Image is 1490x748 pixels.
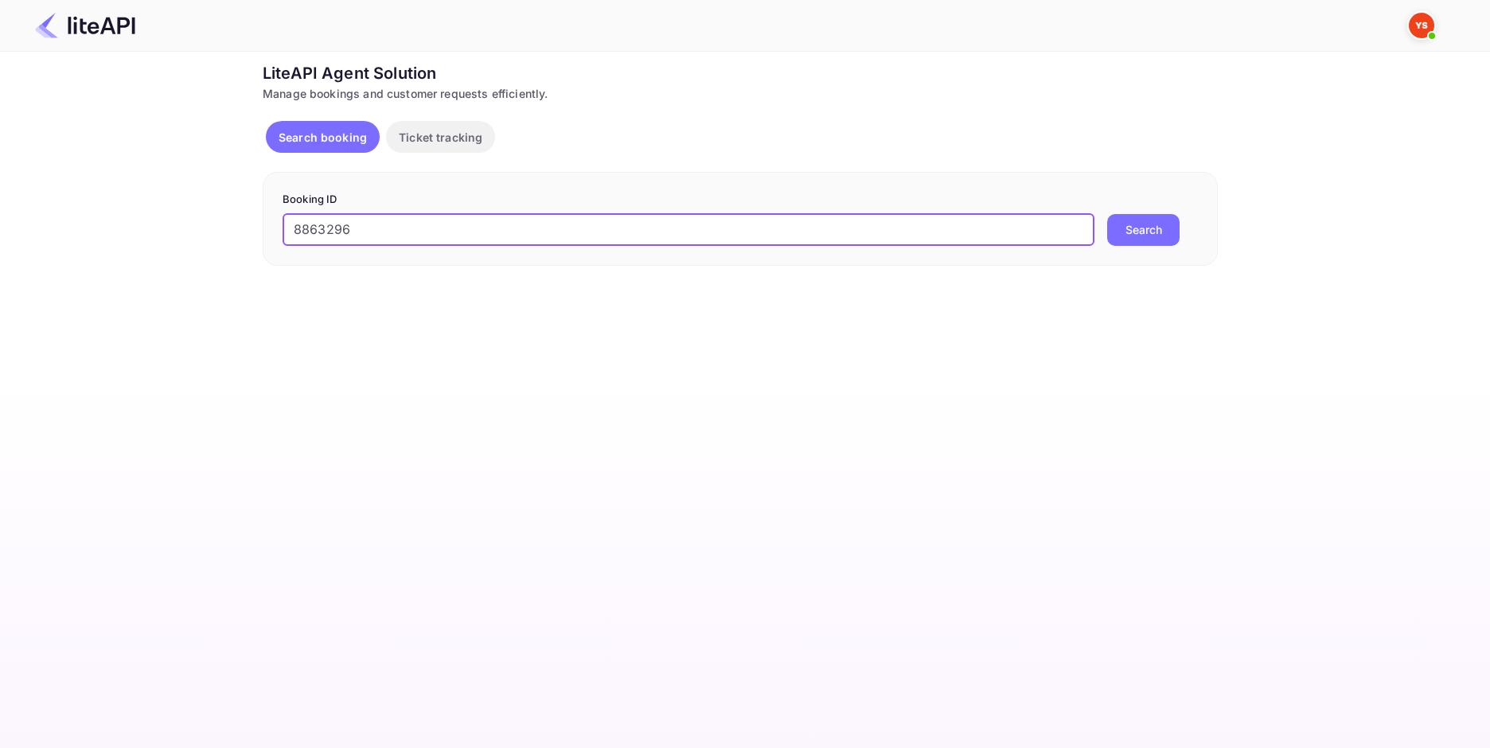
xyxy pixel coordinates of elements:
button: Search [1107,214,1180,246]
input: Enter Booking ID (e.g., 63782194) [283,214,1094,246]
div: Manage bookings and customer requests efficiently. [263,85,1218,102]
div: LiteAPI Agent Solution [263,61,1218,85]
p: Booking ID [283,192,1198,208]
p: Search booking [279,129,367,146]
p: Ticket tracking [399,129,482,146]
img: LiteAPI Logo [35,13,135,38]
img: Yandex Support [1409,13,1434,38]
